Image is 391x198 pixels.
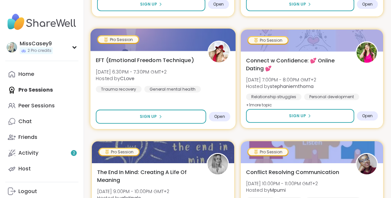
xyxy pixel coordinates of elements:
span: 2 [73,150,75,156]
span: Open [362,2,373,7]
span: Connect w Confidence: 💕 Online Dating 💕 [246,57,348,73]
a: Host [5,161,78,177]
span: Conflict Resolving Communication [246,168,339,176]
span: Open [214,114,225,119]
div: Host [18,165,31,172]
img: stephaniemthoma [357,42,377,63]
div: Pro Session [98,36,138,43]
a: Home [5,66,78,82]
img: ShareWell Nav Logo [5,11,78,33]
b: stephaniemthoma [270,83,314,90]
div: Relationship struggles [246,94,301,100]
span: [DATE] 9:00PM - 10:00PM GMT+2 [97,188,169,195]
img: alixtingle [208,154,228,174]
span: Open [213,2,224,7]
img: Mpumi [357,154,377,174]
div: Logout [18,188,37,195]
div: Pro Session [99,149,139,155]
span: EFT (Emotional Freedom Technique) [96,56,194,64]
span: Hosted by [246,83,316,90]
span: The End In Mind: Creating A Life Of Meaning [97,168,199,184]
span: Open [362,113,373,119]
b: Mpumi [270,187,286,193]
img: CLove [209,42,229,62]
div: Pro Session [248,37,288,44]
div: General mental health [144,86,201,92]
div: Friends [18,134,37,141]
div: MissCasey9 [20,40,53,47]
span: [DATE] 7:00PM - 8:00PM GMT+2 [246,77,316,83]
a: Peer Sessions [5,98,78,114]
div: Activity [18,149,38,157]
span: Sign Up [140,114,157,120]
div: Chat [18,118,32,125]
span: Sign Up [289,1,306,7]
span: 2 Pro credits [28,48,51,54]
span: Hosted by [246,187,318,193]
button: Sign Up [96,110,206,124]
span: [DATE] 10:00PM - 11:00PM GMT+2 [246,180,318,187]
button: Sign Up [246,109,354,123]
div: Home [18,71,34,78]
div: Trauma recovery [96,86,142,92]
div: Peer Sessions [18,102,55,109]
span: Sign Up [289,113,306,119]
div: Personal development [304,94,359,100]
b: CLove [120,75,134,82]
img: MissCasey9 [7,42,17,53]
div: Pro Session [248,149,288,155]
a: Activity2 [5,145,78,161]
a: Friends [5,129,78,145]
span: Hosted by [96,75,167,82]
span: Sign Up [140,1,157,7]
span: [DATE] 6:30PM - 7:30PM GMT+2 [96,68,167,75]
a: Chat [5,114,78,129]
